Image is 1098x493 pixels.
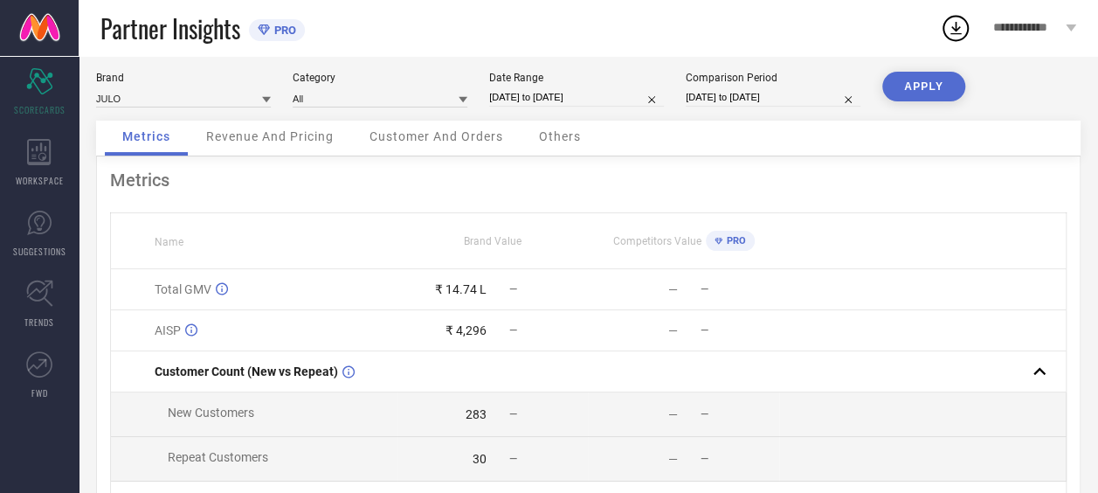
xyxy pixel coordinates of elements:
span: — [700,283,708,295]
span: FWD [31,386,48,399]
div: ₹ 4,296 [445,323,487,337]
div: ₹ 14.74 L [435,282,487,296]
span: — [700,408,708,420]
div: Comparison Period [686,72,860,84]
span: SUGGESTIONS [13,245,66,258]
span: Revenue And Pricing [206,129,334,143]
span: Metrics [122,129,170,143]
span: — [509,283,517,295]
span: — [700,324,708,337]
div: Open download list [940,12,971,44]
span: Brand Value [464,235,521,247]
span: AISP [155,323,181,337]
span: PRO [270,24,296,37]
span: WORKSPACE [16,174,64,187]
div: — [667,282,677,296]
span: Others [539,129,581,143]
div: Brand [96,72,271,84]
span: Customer Count (New vs Repeat) [155,365,338,378]
input: Select date range [489,88,664,107]
div: — [667,323,677,337]
div: — [667,407,677,421]
div: Date Range [489,72,664,84]
span: Customer And Orders [369,129,503,143]
span: Repeat Customers [168,450,268,464]
span: TRENDS [24,316,54,329]
span: — [509,324,517,337]
div: Metrics [110,170,1067,191]
div: — [667,452,677,466]
div: Category [293,72,467,84]
span: New Customers [168,406,254,420]
div: 30 [473,452,487,466]
span: Partner Insights [100,10,240,46]
button: APPLY [882,72,965,101]
span: Total GMV [155,282,211,296]
span: — [509,453,517,465]
span: SCORECARDS [14,103,66,116]
span: PRO [722,235,746,246]
input: Select comparison period [686,88,860,107]
div: 283 [466,407,487,421]
span: Name [155,236,183,248]
span: — [509,408,517,420]
span: Competitors Value [613,235,701,247]
span: — [700,453,708,465]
